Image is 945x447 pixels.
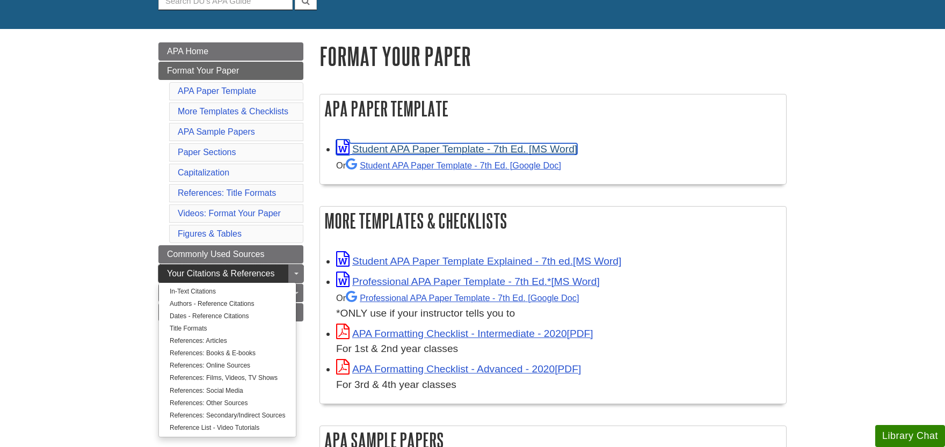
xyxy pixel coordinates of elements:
a: Dates - Reference Citations [159,310,296,323]
a: References: Films, Videos, TV Shows [159,372,296,384]
a: Link opens in new window [336,276,600,287]
div: *ONLY use if your instructor tells you to [336,290,781,321]
h2: More Templates & Checklists [320,207,786,235]
a: APA Home [158,42,303,61]
span: APA Home [167,47,208,56]
a: References: Title Formats [178,188,276,197]
a: References: Articles [159,335,296,347]
a: Commonly Used Sources [158,245,303,263]
span: Commonly Used Sources [167,250,264,259]
a: APA Sample Papers [178,127,255,136]
a: References: Social Media [159,385,296,397]
span: Your Citations & References [167,269,274,278]
a: Reference List - Video Tutorials [159,422,296,434]
a: Title Formats [159,323,296,335]
small: Or [336,293,579,303]
a: References: Other Sources [159,397,296,409]
div: Guide Page Menu [158,42,303,321]
a: Student APA Paper Template - 7th Ed. [Google Doc] [346,160,561,170]
small: Or [336,160,561,170]
a: Authors - Reference Citations [159,298,296,310]
button: Library Chat [875,425,945,447]
a: Link opens in new window [336,255,621,267]
a: References: Online Sources [159,360,296,372]
a: Link opens in new window [336,363,581,375]
a: References: Secondary/Indirect Sources [159,409,296,422]
div: For 3rd & 4th year classes [336,377,781,393]
a: References: Books & E-books [159,347,296,360]
a: APA Paper Template [178,86,256,96]
a: Figures & Tables [178,229,242,238]
a: Link opens in new window [336,328,593,339]
a: Your Citations & References [158,265,303,283]
span: Format Your Paper [167,66,239,75]
a: Professional APA Paper Template - 7th Ed. [346,293,579,303]
a: In-Text Citations [159,285,296,298]
a: Capitalization [178,168,229,177]
a: Videos: Format Your Paper [178,209,281,218]
h2: APA Paper Template [320,94,786,123]
a: Format Your Paper [158,62,303,80]
a: Link opens in new window [336,143,577,155]
h1: Format Your Paper [319,42,787,70]
div: For 1st & 2nd year classes [336,341,781,357]
a: More Templates & Checklists [178,107,288,116]
a: Paper Sections [178,148,236,157]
